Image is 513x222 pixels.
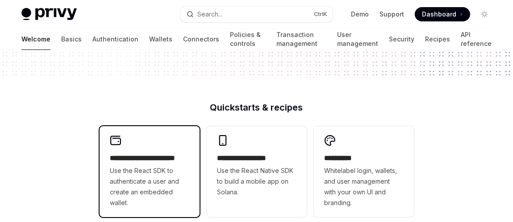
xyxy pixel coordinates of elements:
[337,29,378,50] a: User management
[325,165,403,208] span: Whitelabel login, wallets, and user management with your own UI and branding.
[277,29,326,50] a: Transaction management
[314,11,327,18] span: Ctrl K
[183,29,219,50] a: Connectors
[61,29,82,50] a: Basics
[415,7,470,21] a: Dashboard
[230,29,266,50] a: Policies & controls
[110,165,189,208] span: Use the React SDK to authenticate a user and create an embedded wallet.
[21,29,50,50] a: Welcome
[100,103,414,112] h2: Quickstarts & recipes
[207,126,307,217] a: **** **** **** ***Use the React Native SDK to build a mobile app on Solana.
[461,29,492,50] a: API reference
[21,8,77,21] img: light logo
[422,10,456,19] span: Dashboard
[197,9,222,20] div: Search...
[477,7,492,21] button: Toggle dark mode
[92,29,138,50] a: Authentication
[217,165,296,197] span: Use the React Native SDK to build a mobile app on Solana.
[389,29,414,50] a: Security
[351,10,369,19] a: Demo
[180,6,332,22] button: Search...CtrlK
[149,29,172,50] a: Wallets
[425,29,450,50] a: Recipes
[314,126,414,217] a: **** *****Whitelabel login, wallets, and user management with your own UI and branding.
[380,10,404,19] a: Support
